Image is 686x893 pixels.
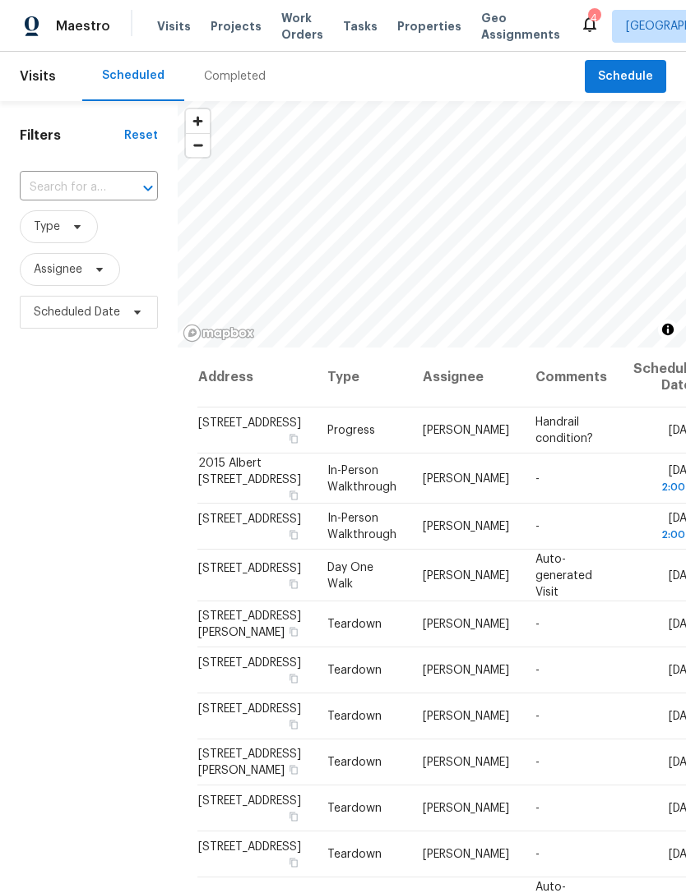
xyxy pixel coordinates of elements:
div: 4 [588,10,600,26]
span: Type [34,219,60,235]
span: [PERSON_NAME] [423,472,509,484]
h1: Filters [20,127,124,144]
span: In-Person Walkthrough [327,513,396,541]
span: Day One Walk [327,561,373,589]
span: [PERSON_NAME] [423,849,509,860]
button: Copy Address [286,855,301,870]
span: [PERSON_NAME] [423,665,509,676]
span: - [535,803,540,814]
span: Teardown [327,711,382,722]
span: Properties [397,18,461,35]
span: Teardown [327,849,382,860]
span: Visits [20,58,56,94]
span: - [535,665,540,676]
button: Copy Address [286,576,301,591]
button: Copy Address [286,809,301,824]
span: Auto-generated Visit [535,553,592,597]
span: Geo Assignments [481,10,560,43]
span: Handrail condition? [535,417,593,444]
button: Schedule [585,60,666,94]
th: Assignee [410,348,522,407]
span: Teardown [327,757,382,768]
span: Scheduled Date [34,304,120,320]
input: Search for an address... [20,175,112,200]
span: [PERSON_NAME] [423,711,509,722]
button: Copy Address [286,717,301,732]
button: Open [137,177,160,200]
span: - [535,472,540,484]
span: [PERSON_NAME] [423,425,509,436]
button: Copy Address [286,431,301,446]
span: [STREET_ADDRESS][PERSON_NAME] [198,748,301,776]
span: Visits [157,18,191,35]
span: [PERSON_NAME] [423,803,509,814]
th: Address [197,348,314,407]
span: Projects [211,18,262,35]
div: Scheduled [102,67,165,84]
span: [PERSON_NAME] [423,757,509,768]
button: Copy Address [286,527,301,542]
div: Completed [204,68,266,85]
button: Zoom in [186,109,210,133]
span: - [535,521,540,532]
span: Tasks [343,21,378,32]
span: Teardown [327,619,382,630]
span: 2015 Albert [STREET_ADDRESS] [198,457,301,485]
span: [STREET_ADDRESS] [198,417,301,429]
button: Toggle attribution [658,320,678,339]
th: Type [314,348,410,407]
span: - [535,849,540,860]
span: Teardown [327,665,382,676]
span: [PERSON_NAME] [423,619,509,630]
span: Teardown [327,803,382,814]
button: Copy Address [286,671,301,686]
span: Schedule [598,67,653,87]
span: [PERSON_NAME] [423,521,509,532]
span: Zoom out [186,134,210,157]
div: Reset [124,127,158,144]
span: Toggle attribution [663,320,673,338]
span: [STREET_ADDRESS] [198,513,301,525]
span: - [535,711,540,722]
button: Zoom out [186,133,210,157]
span: Progress [327,425,375,436]
span: [STREET_ADDRESS] [198,657,301,669]
button: Copy Address [286,487,301,502]
span: Assignee [34,261,82,278]
span: [PERSON_NAME] [423,569,509,581]
button: Copy Address [286,762,301,777]
span: [STREET_ADDRESS] [198,841,301,853]
span: [STREET_ADDRESS] [198,703,301,715]
span: Maestro [56,18,110,35]
span: [STREET_ADDRESS] [198,562,301,573]
span: [STREET_ADDRESS] [198,795,301,807]
span: In-Person Walkthrough [327,464,396,492]
a: Mapbox homepage [183,324,255,343]
th: Comments [522,348,620,407]
span: - [535,619,540,630]
span: Work Orders [281,10,323,43]
button: Copy Address [286,624,301,639]
span: - [535,757,540,768]
span: [STREET_ADDRESS][PERSON_NAME] [198,610,301,638]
